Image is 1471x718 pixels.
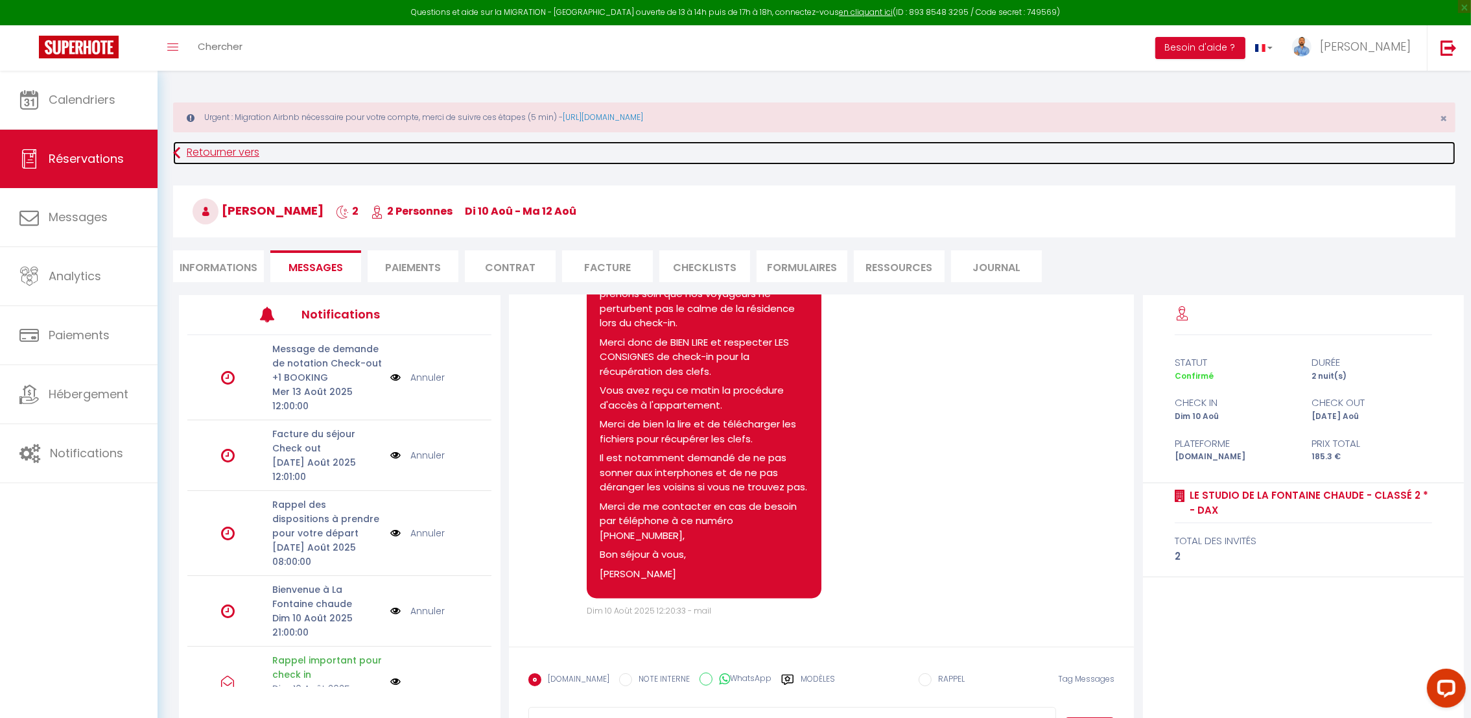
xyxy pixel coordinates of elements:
p: Dim 10 Août 2025 12:01:00 [272,682,382,710]
img: ... [1292,37,1312,56]
img: logout [1441,40,1457,56]
label: [DOMAIN_NAME] [541,673,609,688]
a: ... [PERSON_NAME] [1282,25,1427,71]
span: Messages [49,209,108,225]
p: Facture du séjour Check out [272,427,382,455]
span: [PERSON_NAME] [193,202,324,219]
p: Vous avez reçu ce matin la procédure d'accès à l'appartement. [600,383,808,413]
label: WhatsApp [712,673,771,687]
div: [DOMAIN_NAME] [1166,451,1303,463]
span: Messages [288,260,343,275]
li: FORMULAIRES [757,250,847,282]
a: Annuler [410,370,445,385]
div: Dim 10 Aoû [1166,411,1303,423]
span: Confirmé [1175,370,1214,381]
span: × [1440,110,1447,126]
div: statut [1166,355,1303,370]
p: Mer 13 Août 2025 12:00:00 [272,385,382,413]
li: Contrat [465,250,556,282]
img: NO IMAGE [390,604,401,618]
div: 2 nuit(s) [1303,370,1440,383]
img: Super Booking [39,36,119,58]
a: Annuler [410,604,445,618]
a: [URL][DOMAIN_NAME] [563,112,643,123]
a: Retourner vers [173,141,1455,165]
span: Calendriers [49,91,115,108]
p: Il est notamment demandé de ne pas sonner aux interphones et de ne pas déranger les voisins si vo... [600,451,808,495]
label: RAPPEL [932,673,965,688]
div: [DATE] Aoû [1303,411,1440,423]
h3: Notifications [301,300,429,329]
span: 2 Personnes [371,204,453,219]
iframe: LiveChat chat widget [1417,664,1471,718]
a: Le Studio de la Fontaine Chaude - Classé 2 * - Dax [1185,488,1431,518]
div: total des invités [1175,533,1431,549]
button: Close [1440,113,1447,125]
p: Dim 10 Août 2025 21:00:00 [272,611,382,640]
p: Merci de bien la lire et de télécharger les fichiers pour récupérer les clefs. [600,417,808,446]
div: check in [1166,395,1303,411]
p: Rappel important pour check in [272,653,382,682]
a: Annuler [410,526,445,540]
label: NOTE INTERNE [632,673,690,688]
li: Informations [173,250,264,282]
li: Journal [951,250,1042,282]
p: Bon séjour à vous, [600,547,808,562]
p: Bienvenue à La Fontaine chaude [272,582,382,611]
img: NO IMAGE [390,448,401,462]
p: Message de demande de notation Check-out +1 BOOKING [272,342,382,385]
span: Réservations [49,150,124,167]
div: Prix total [1303,436,1440,451]
span: Analytics [49,268,101,284]
div: 2 [1175,549,1431,564]
span: di 10 Aoû - ma 12 Aoû [465,204,576,219]
p: [DATE] Août 2025 12:01:00 [272,455,382,484]
img: NO IMAGE [390,370,401,385]
div: check out [1303,395,1440,411]
span: Chercher [198,40,242,53]
img: NO IMAGE [390,676,401,687]
p: Merci donc de BIEN LIRE et respecter LES CONSIGNES de check-in pour la récupération des clefs. [600,335,808,379]
span: Tag Messages [1058,673,1114,684]
div: Plateforme [1166,436,1303,451]
li: Facture [562,250,653,282]
li: Ressources [854,250,945,282]
a: en cliquant ici [839,6,893,18]
p: Rappel des dispositions à prendre pour votre départ [272,497,382,540]
span: Paiements [49,327,110,343]
label: Modèles [801,673,835,696]
p: [DATE] Août 2025 08:00:00 [272,540,382,569]
span: Dim 10 Août 2025 12:20:33 - mail [587,605,711,616]
li: CHECKLISTS [659,250,750,282]
span: Notifications [50,445,123,461]
span: Hébergement [49,386,128,402]
li: Paiements [368,250,458,282]
a: Annuler [410,448,445,462]
span: [PERSON_NAME] [1320,38,1411,54]
a: Chercher [188,25,252,71]
p: Merci de me contacter en cas de besoin par téléphone à ce numéro [PHONE_NUMBER], [600,499,808,544]
span: 2 [336,204,359,219]
img: NO IMAGE [390,526,401,540]
button: Besoin d'aide ? [1155,37,1245,59]
div: 185.3 € [1303,451,1440,463]
div: Urgent : Migration Airbnb nécessaire pour votre compte, merci de suivre ces étapes (5 min) - [173,102,1455,132]
p: [PERSON_NAME] [600,567,808,582]
div: durée [1303,355,1440,370]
